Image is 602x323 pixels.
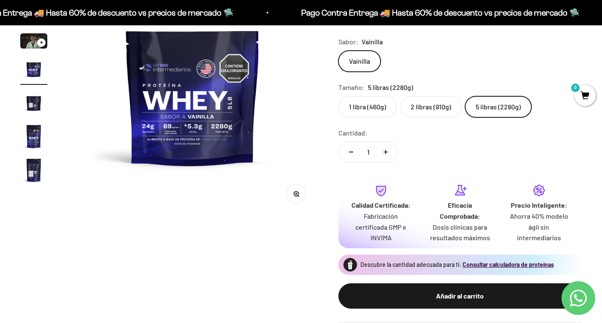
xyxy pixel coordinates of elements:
[463,261,554,269] button: Consultar calculadora de proteínas
[511,201,567,209] strong: Precio Inteligente:
[349,211,414,243] p: Fabricación certificada GMP e INVIMA
[570,83,580,93] mark: 0
[373,142,398,162] button: Aumentar cantidad
[300,6,578,19] p: Pago Contra Entrega 🚚 Hasta 60% de descuento vs precios de mercado 🛸
[575,92,596,101] a: 0
[351,201,411,209] strong: Calidad Certificada:
[506,211,572,243] p: Ahorra 40% modelo ágil sin intermediarios
[427,222,493,243] p: Dosis clínicas para resultados máximos
[20,123,47,150] img: Proteína Whey - Vainilla
[360,261,461,268] span: Descubre la cantidad adecuada para ti.
[440,201,480,220] strong: Eficacia Comprobada:
[338,82,365,93] legend: Tamaño:
[20,157,47,186] button: Ir al artículo 7
[20,33,47,51] button: Ir al artículo 3
[362,36,383,47] span: Vainilla
[20,89,47,119] button: Ir al artículo 5
[338,283,582,309] button: Añadir al carrito
[368,82,413,93] span: 5 libras (2280g)
[343,258,357,271] img: Proteína
[20,55,47,82] img: Proteína Whey - Vainilla
[20,157,47,184] img: Proteína Whey - Vainilla
[338,128,368,138] label: Cantidad:
[338,36,358,47] legend: Sabor:
[20,89,47,116] img: Proteína Whey - Vainilla
[355,290,565,301] div: Añadir al carrito
[20,123,47,152] button: Ir al artículo 6
[20,55,47,85] button: Ir al artículo 4
[339,142,363,162] button: Reducir cantidad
